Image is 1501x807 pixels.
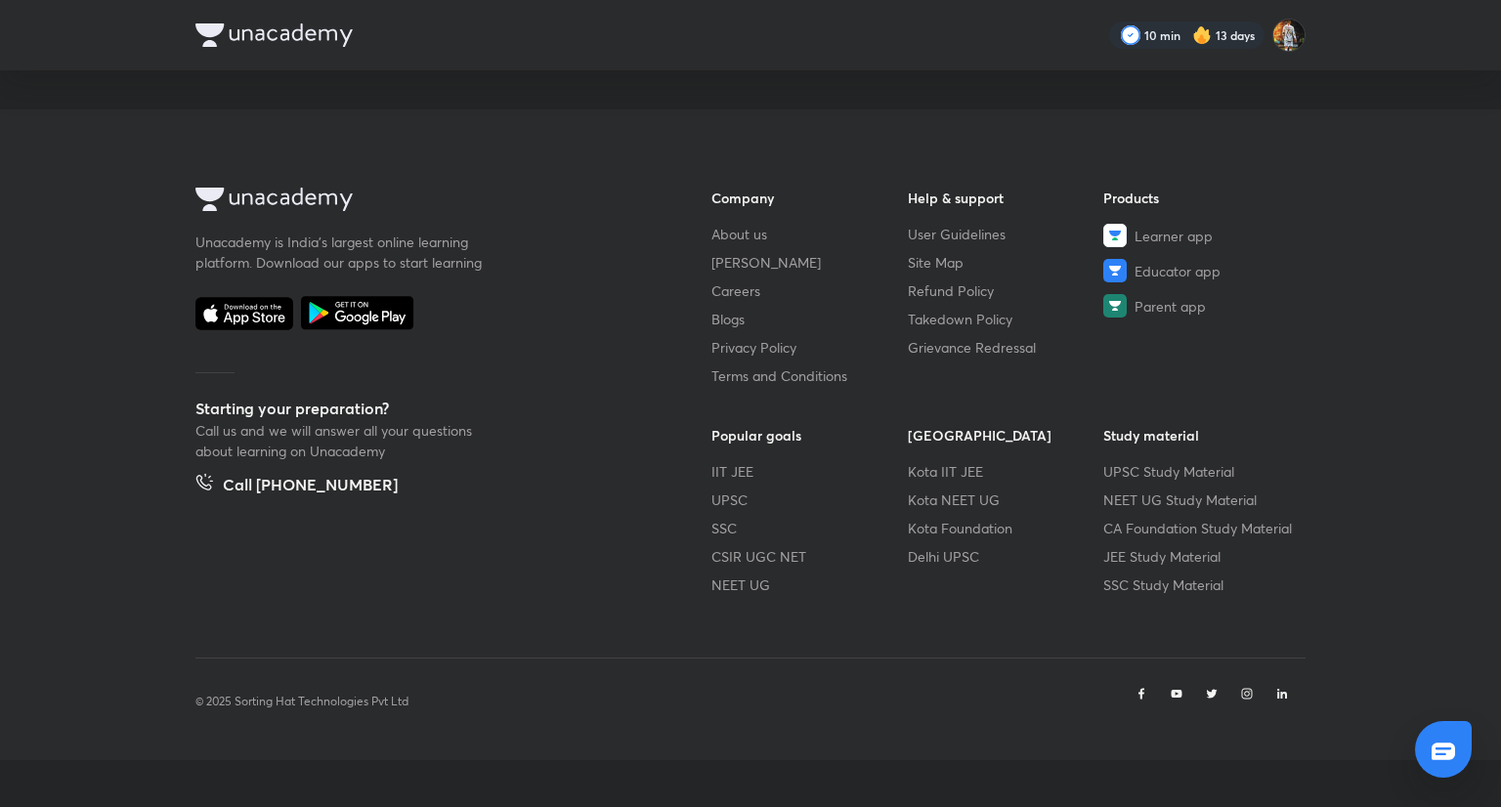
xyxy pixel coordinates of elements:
a: Company Logo [195,188,649,216]
a: User Guidelines [908,224,1104,244]
img: Parent app [1103,294,1127,318]
a: CSIR UGC NET [711,546,908,567]
a: Blogs [711,309,908,329]
a: NEET UG Study Material [1103,489,1300,510]
span: Careers [711,280,760,301]
a: UPSC Study Material [1103,461,1300,482]
a: Call [PHONE_NUMBER] [195,473,398,500]
a: UPSC [711,489,908,510]
a: Parent app [1103,294,1300,318]
a: Learner app [1103,224,1300,247]
a: JEE Study Material [1103,546,1300,567]
h6: [GEOGRAPHIC_DATA] [908,425,1104,446]
p: Call us and we will answer all your questions about learning on Unacademy [195,420,489,461]
img: Company Logo [195,23,353,47]
h6: Help & support [908,188,1104,208]
a: Educator app [1103,259,1300,282]
p: © 2025 Sorting Hat Technologies Pvt Ltd [195,693,408,710]
a: [PERSON_NAME] [711,252,908,273]
h5: Starting your preparation? [195,397,649,420]
a: Refund Policy [908,280,1104,301]
a: About us [711,224,908,244]
a: Kota IIT JEE [908,461,1104,482]
a: Kota Foundation [908,518,1104,538]
span: Parent app [1135,296,1206,317]
a: IIT JEE [711,461,908,482]
img: Prakhar Singh [1272,19,1306,52]
a: Delhi UPSC [908,546,1104,567]
img: Learner app [1103,224,1127,247]
h6: Popular goals [711,425,908,446]
a: CA Foundation Study Material [1103,518,1300,538]
a: SSC [711,518,908,538]
h6: Study material [1103,425,1300,446]
a: Careers [711,280,908,301]
a: Kota NEET UG [908,489,1104,510]
img: Company Logo [195,188,353,211]
a: Privacy Policy [711,337,908,358]
h5: Call [PHONE_NUMBER] [223,473,398,500]
span: Learner app [1135,226,1213,246]
h6: Products [1103,188,1300,208]
img: streak [1192,25,1212,45]
span: Educator app [1135,261,1221,281]
a: SSC Study Material [1103,574,1300,595]
a: Site Map [908,252,1104,273]
p: Unacademy is India’s largest online learning platform. Download our apps to start learning [195,232,489,273]
h6: Company [711,188,908,208]
a: Grievance Redressal [908,337,1104,358]
img: Educator app [1103,259,1127,282]
a: Takedown Policy [908,309,1104,329]
a: Terms and Conditions [711,365,908,386]
img: check rounded [1121,25,1140,45]
a: NEET UG [711,574,908,595]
